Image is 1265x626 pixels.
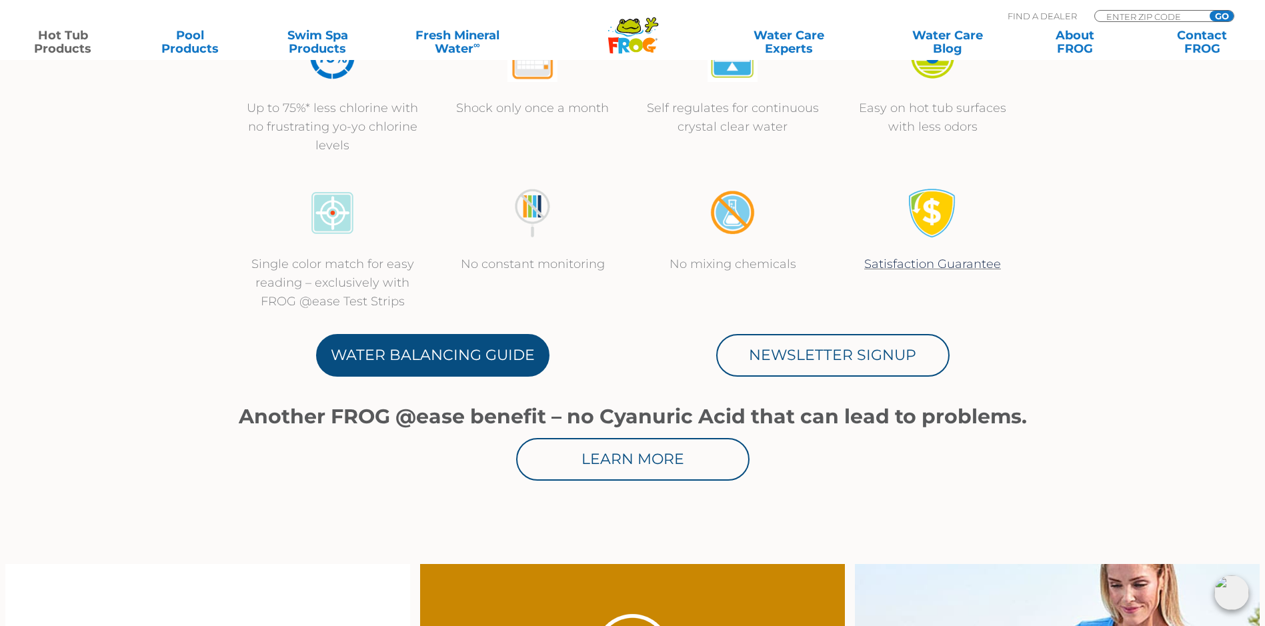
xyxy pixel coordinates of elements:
[864,257,1001,271] a: Satisfaction Guarantee
[646,99,820,136] p: Self regulates for continuous crystal clear water
[898,29,997,55] a: Water CareBlog
[1152,29,1252,55] a: ContactFROG
[1214,575,1249,610] img: openIcon
[307,188,357,238] img: icon-atease-color-match
[507,188,557,238] img: no-constant-monitoring1
[13,29,113,55] a: Hot TubProducts
[709,29,870,55] a: Water CareExperts
[1025,29,1124,55] a: AboutFROG
[1105,11,1195,22] input: Zip Code Form
[908,188,958,238] img: Satisfaction Guarantee Icon
[233,405,1033,428] h1: Another FROG @ease benefit – no Cyanuric Acid that can lead to problems.
[473,39,480,50] sup: ∞
[446,99,619,117] p: Shock only once a month
[246,99,419,155] p: Up to 75%* less chlorine with no frustrating yo-yo chlorine levels
[141,29,240,55] a: PoolProducts
[708,188,758,238] img: no-mixing1
[395,29,519,55] a: Fresh MineralWater∞
[846,99,1020,136] p: Easy on hot tub surfaces with less odors
[316,334,549,377] a: Water Balancing Guide
[646,255,820,273] p: No mixing chemicals
[716,334,950,377] a: Newsletter Signup
[1008,10,1077,22] p: Find A Dealer
[446,255,619,273] p: No constant monitoring
[246,255,419,311] p: Single color match for easy reading – exclusively with FROG @ease Test Strips
[516,438,750,481] a: Learn More
[268,29,367,55] a: Swim SpaProducts
[1210,11,1234,21] input: GO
